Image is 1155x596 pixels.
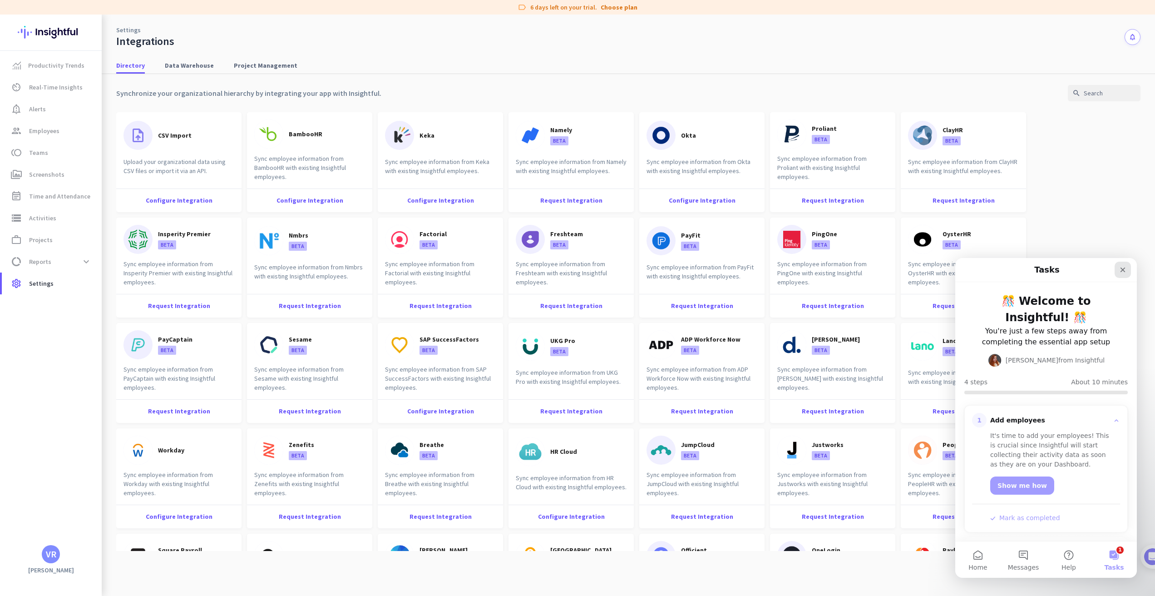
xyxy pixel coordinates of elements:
[11,234,22,245] i: work_outline
[2,55,102,76] a: menu-itemProductivity Trends
[770,365,895,399] div: Sync employee information from [PERSON_NAME] with existing Insightful employees.
[812,229,837,238] p: PingOne
[18,15,84,50] img: Insightful logo
[247,189,372,212] div: Configure Integration
[901,505,1026,528] div: Request Integration
[516,225,545,254] img: icon
[378,189,503,212] div: Configure Integration
[123,436,153,465] img: icon
[508,368,634,397] div: Sync employee information from UKG Pro with existing Insightful employees.
[550,447,577,456] p: HR Cloud
[901,399,1026,423] div: Request Integration
[116,35,174,48] div: Integrations
[901,470,1026,505] div: Sync employee information from PeopleHR with existing Insightful employees.
[955,258,1137,578] iframe: Intercom live chat
[508,259,634,294] div: Sync employee information from Freshteam with existing Insightful employees.
[11,82,22,93] i: av_timer
[254,330,283,359] img: icon
[908,121,937,150] img: icon
[385,541,414,570] img: icon
[777,436,806,465] img: icon
[11,147,22,158] i: toll
[770,399,895,423] div: Request Integration
[420,240,438,249] p: BETA
[385,121,414,150] img: icon
[2,164,102,185] a: perm_mediaScreenshots
[420,229,447,238] p: Factorial
[812,440,844,449] p: Justworks
[378,399,503,423] div: Configure Integration
[378,470,503,505] div: Sync employee information from Breathe with existing Insightful employees.
[247,470,372,505] div: Sync employee information from Zenefits with existing Insightful employees.
[158,335,192,344] p: PayCaptain
[550,347,568,356] p: BETA
[116,470,242,505] div: Sync employee information from Workday with existing Insightful employees.
[770,259,895,294] div: Sync employee information from PingOne with existing Insightful employees.
[1072,89,1081,97] i: search
[116,294,242,318] div: Request Integration
[29,234,53,245] span: Projects
[508,157,634,186] div: Sync employee information from Namely with existing Insightful employees.
[247,505,372,528] div: Request Integration
[247,399,372,423] div: Request Integration
[770,470,895,505] div: Sync employee information from Justworks with existing Insightful employees.
[29,256,51,267] span: Reports
[639,470,765,505] div: Sync employee information from JumpCloud with existing Insightful employees.
[647,226,676,255] img: icon
[681,231,701,240] p: PayFit
[508,505,634,528] div: Configure Integration
[777,330,806,359] img: icon
[385,225,414,254] img: icon
[1125,29,1140,45] button: notifications
[123,225,153,254] img: icon
[550,336,575,345] p: UKG Pro
[639,294,765,318] div: Request Integration
[2,142,102,164] a: tollTeams
[130,127,146,144] i: upload_file
[812,240,830,249] p: BETA
[550,240,568,249] p: BETA
[385,436,414,465] img: icon
[116,157,242,186] div: Upload your organizational data using CSV files or import it via an API.
[2,207,102,229] a: storageActivities
[639,399,765,423] div: Request Integration
[943,451,961,460] p: BETA
[516,121,545,150] img: icon
[116,399,242,423] div: Request Integration
[2,76,102,98] a: av_timerReal-Time Insights
[901,368,1026,397] div: Sync employee information from Lano with existing Insightful employees.
[378,294,503,318] div: Request Integration
[943,229,971,238] p: OysterHR
[158,229,211,238] p: Insperity Premier
[908,541,937,570] img: icon
[420,335,479,344] p: SAP SuccessFactors
[247,263,372,291] div: Sync employee information from Nmbrs with existing Insightful employees.
[812,346,830,355] p: BETA
[2,120,102,142] a: groupEmployees
[385,330,414,359] img: icon
[289,231,308,240] p: Nmbrs
[2,273,102,294] a: settingsSettings
[378,505,503,528] div: Request Integration
[812,546,840,555] p: OneLogin
[639,189,765,212] div: Configure Integration
[901,294,1026,318] div: Request Integration
[647,121,676,150] img: icon
[29,147,48,158] span: Teams
[116,189,242,212] div: Configure Integration
[254,541,283,570] img: icon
